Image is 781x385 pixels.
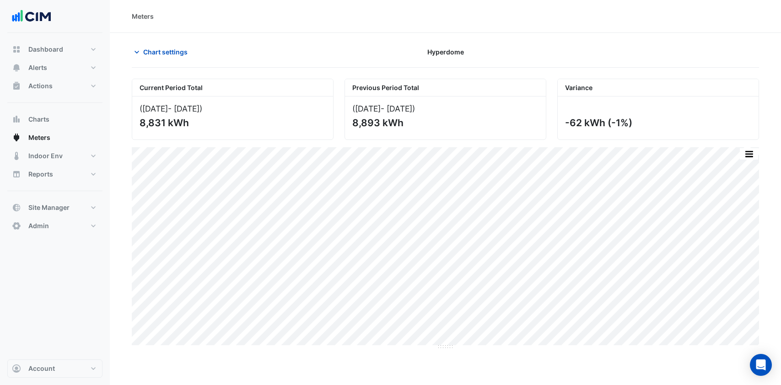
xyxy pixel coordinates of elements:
app-icon: Alerts [12,63,21,72]
app-icon: Reports [12,170,21,179]
button: Meters [7,128,102,147]
span: Hyperdome [427,47,464,57]
div: -62 kWh (-1%) [565,117,749,128]
app-icon: Charts [12,115,21,124]
span: Account [28,364,55,373]
button: Chart settings [132,44,194,60]
app-icon: Actions [12,81,21,91]
app-icon: Site Manager [12,203,21,212]
app-icon: Meters [12,133,21,142]
div: Variance [558,79,759,96]
button: Reports [7,165,102,183]
div: Meters [132,11,154,21]
div: ([DATE] ) [140,104,326,113]
app-icon: Admin [12,221,21,230]
app-icon: Indoor Env [12,151,21,160]
span: Meters [28,133,50,142]
span: - [DATE] [168,104,199,113]
span: Admin [28,221,49,230]
button: Account [7,359,102,378]
span: Site Manager [28,203,70,212]
span: - [DATE] [381,104,412,113]
div: 8,893 kWh [352,117,537,128]
span: Chart settings [143,47,188,57]
div: Previous Period Total [345,79,546,96]
div: ([DATE] ) [352,104,539,113]
button: Admin [7,217,102,235]
button: Actions [7,77,102,95]
button: More Options [740,148,758,160]
button: Dashboard [7,40,102,59]
app-icon: Dashboard [12,45,21,54]
div: Open Intercom Messenger [750,354,772,376]
span: Reports [28,170,53,179]
button: Site Manager [7,198,102,217]
button: Alerts [7,59,102,77]
span: Charts [28,115,49,124]
span: Alerts [28,63,47,72]
div: 8,831 kWh [140,117,324,128]
span: Actions [28,81,53,91]
span: Indoor Env [28,151,63,160]
span: Dashboard [28,45,63,54]
img: Company Logo [11,7,52,26]
div: Current Period Total [132,79,333,96]
button: Indoor Env [7,147,102,165]
button: Charts [7,110,102,128]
